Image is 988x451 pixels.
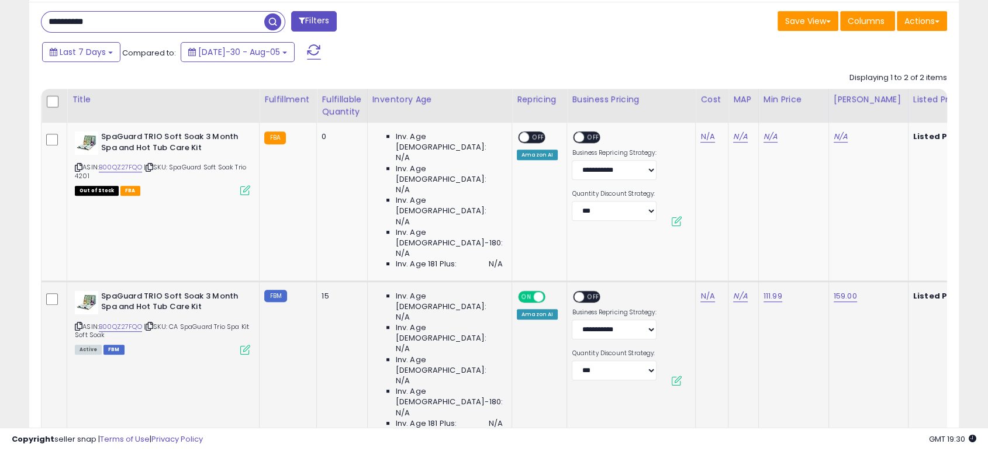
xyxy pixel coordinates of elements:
a: N/A [733,131,747,143]
span: N/A [396,312,410,322]
div: Amazon AI [517,309,558,320]
span: Last 7 Days [60,46,106,58]
button: Filters [291,11,337,32]
span: N/A [396,152,410,163]
span: | SKU: SpaGuard Soft Soak Trio 4201 [75,162,246,180]
b: Listed Price: [913,131,966,142]
a: 111.99 [764,290,782,302]
button: [DATE]-30 - Aug-05 [181,42,295,62]
span: N/A [396,408,410,418]
span: All listings that are currently out of stock and unavailable for purchase on Amazon [75,186,119,196]
span: Inv. Age 181 Plus: [396,259,457,269]
button: Save View [778,11,838,31]
button: Last 7 Days [42,42,120,62]
div: Business Pricing [572,93,690,106]
div: Repricing [517,93,562,106]
div: MAP [733,93,753,106]
span: N/A [489,259,503,269]
span: All listings currently available for purchase on Amazon [75,345,102,355]
span: Compared to: [122,47,176,58]
div: Min Price [764,93,824,106]
a: Terms of Use [100,433,150,445]
div: Fulfillable Quantity [322,93,362,118]
span: 2025-08-13 19:30 GMT [929,433,976,445]
img: 4140XCd7bEL._SL40_.jpg [75,131,98,155]
a: Privacy Policy [151,433,203,445]
a: N/A [834,131,848,143]
span: Inv. Age [DEMOGRAPHIC_DATA]: [396,322,503,344]
span: Inv. Age 181 Plus: [396,418,457,429]
span: OFF [585,292,603,301]
div: Inventory Age [372,93,507,106]
div: [PERSON_NAME] [834,93,903,106]
a: B00QZ27FQO [99,322,142,332]
span: N/A [396,376,410,386]
a: N/A [700,290,714,302]
span: FBM [103,345,125,355]
div: Displaying 1 to 2 of 2 items [849,72,947,84]
label: Quantity Discount Strategy: [572,349,657,358]
div: 0 [322,131,358,142]
a: N/A [700,131,714,143]
label: Business Repricing Strategy: [572,149,657,157]
span: Inv. Age [DEMOGRAPHIC_DATA]: [396,355,503,376]
span: Inv. Age [DEMOGRAPHIC_DATA]: [396,195,503,216]
span: ON [519,292,534,301]
label: Business Repricing Strategy: [572,308,657,317]
div: seller snap | | [12,434,203,445]
span: [DATE]-30 - Aug-05 [198,46,280,58]
a: N/A [733,290,747,302]
button: Actions [897,11,947,31]
span: Inv. Age [DEMOGRAPHIC_DATA]: [396,291,503,312]
b: SpaGuard TRIO Soft Soak 3 Month Spa and Hot Tub Care Kit [101,291,243,315]
span: Inv. Age [DEMOGRAPHIC_DATA]-180: [396,227,503,248]
div: Cost [700,93,723,106]
span: Inv. Age [DEMOGRAPHIC_DATA]: [396,164,503,185]
span: N/A [489,418,503,429]
label: Quantity Discount Strategy: [572,190,657,198]
div: 15 [322,291,358,301]
span: N/A [396,248,410,259]
small: FBA [264,131,286,144]
div: ASIN: [75,291,250,353]
a: 159.00 [834,290,857,302]
span: OFF [585,133,603,143]
a: N/A [764,131,778,143]
a: B00QZ27FQO [99,162,142,172]
div: Amazon AI [517,150,558,160]
span: N/A [396,217,410,227]
span: FBA [120,186,140,196]
b: Listed Price: [913,290,966,301]
div: Title [72,93,254,106]
b: SpaGuard TRIO Soft Soak 3 Month Spa and Hot Tub Care Kit [101,131,243,156]
div: Fulfillment [264,93,312,106]
button: Columns [840,11,895,31]
span: Columns [848,15,885,27]
span: | SKU: CA SpaGuard Trio Spa Kit Soft Soak [75,322,249,339]
small: FBM [264,290,287,302]
span: Inv. Age [DEMOGRAPHIC_DATA]-180: [396,386,503,407]
span: Inv. Age [DEMOGRAPHIC_DATA]: [396,131,503,152]
span: OFF [544,292,562,301]
span: OFF [529,133,548,143]
strong: Copyright [12,433,54,445]
span: N/A [396,344,410,354]
img: 4140XCd7bEL._SL40_.jpg [75,291,98,314]
div: ASIN: [75,131,250,194]
span: N/A [396,185,410,195]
